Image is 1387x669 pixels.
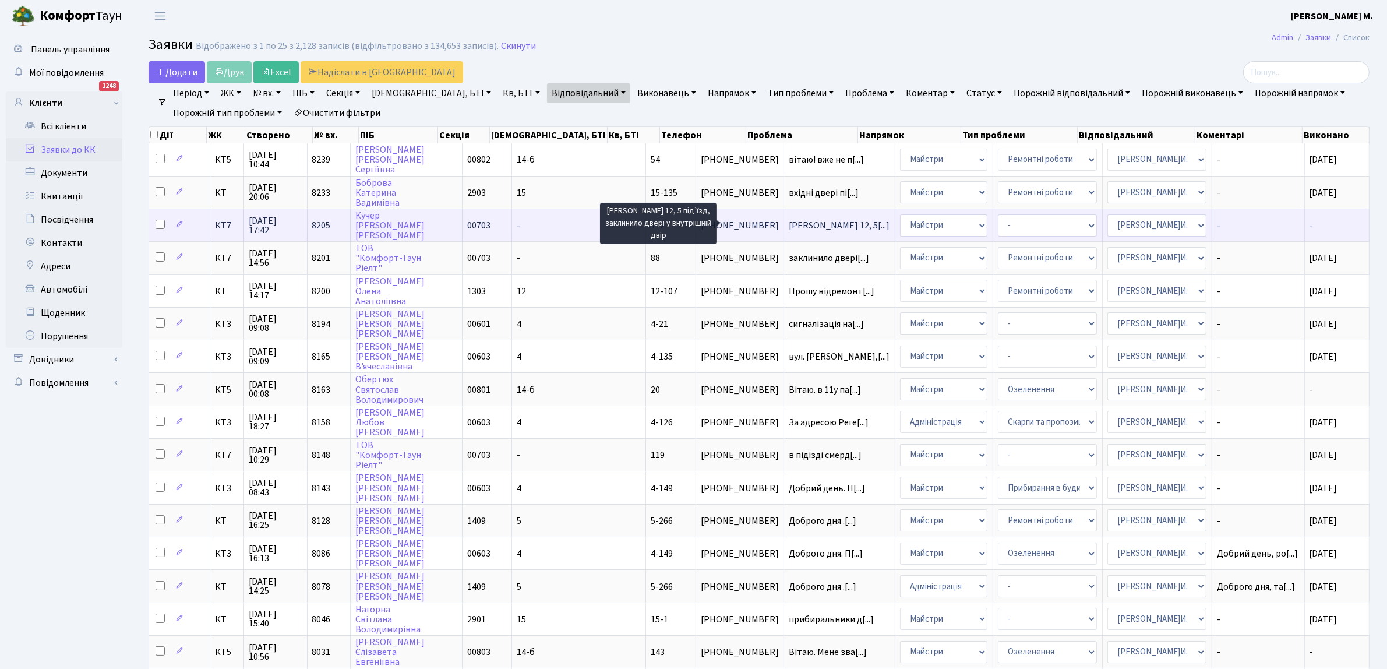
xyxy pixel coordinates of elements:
a: [PERSON_NAME]Любов[PERSON_NAME] [355,406,425,439]
a: Довідники [6,348,122,371]
span: 1409 [467,580,486,593]
a: Додати [149,61,205,83]
span: заклинило двері[...] [789,252,869,265]
span: [DATE] 10:56 [249,643,302,661]
span: 00603 [467,482,490,495]
a: Секція [322,83,365,103]
a: [DEMOGRAPHIC_DATA], БТІ [367,83,496,103]
a: Admin [1272,31,1293,44]
button: Переключити навігацію [146,6,175,26]
span: [DATE] 14:25 [249,577,302,596]
span: 5 [517,515,521,527]
a: Тип проблеми [763,83,838,103]
span: Прошу відремонт[...] [789,285,874,298]
a: Напрямок [703,83,761,103]
span: [DATE] 15:40 [249,610,302,628]
span: КТ5 [215,385,239,395]
span: [DATE] 14:56 [249,249,302,267]
span: [PHONE_NUMBER] [701,615,779,624]
a: Панель управління [6,38,122,61]
span: 4 [517,482,521,495]
span: [PHONE_NUMBER] [701,221,779,230]
span: [PHONE_NUMBER] [701,188,779,198]
a: Коментар [901,83,959,103]
span: 14-б [517,383,535,396]
span: 8205 [312,219,331,232]
a: Порушення [6,325,122,348]
span: - [1217,418,1299,427]
nav: breadcrumb [1254,26,1387,50]
span: КТ5 [215,155,239,164]
span: [PHONE_NUMBER] [701,516,779,526]
a: Заявки [1305,31,1331,44]
span: [PHONE_NUMBER] [701,155,779,164]
span: 00802 [467,153,490,166]
span: 8128 [312,515,331,527]
th: Телефон [660,127,746,143]
span: КТ7 [215,450,239,460]
a: [PERSON_NAME][PERSON_NAME][PERSON_NAME] [355,505,425,537]
span: КТ3 [215,549,239,558]
span: - [517,219,520,232]
span: 5 [517,580,521,593]
th: № вх. [313,127,359,143]
a: Документи [6,161,122,185]
span: - [1217,385,1299,395]
a: Порожній тип проблеми [168,103,287,123]
span: 8165 [312,350,331,363]
span: [DATE] [1310,350,1337,363]
span: [DATE] 09:08 [249,314,302,333]
span: 00603 [467,416,490,429]
span: 4 [517,416,521,429]
span: 4-21 [651,318,668,330]
img: logo.png [12,5,35,28]
span: [DATE] 00:08 [249,380,302,399]
span: 8086 [312,547,331,560]
th: [DEMOGRAPHIC_DATA], БТІ [490,127,608,143]
span: 8078 [312,580,331,593]
span: прибиральники д[...] [789,613,874,626]
span: 8031 [312,646,331,659]
a: Клієнти [6,91,122,115]
span: вул. [PERSON_NAME],[...] [789,350,890,363]
span: 5-266 [651,515,673,527]
a: [PERSON_NAME][PERSON_NAME][PERSON_NAME] [355,537,425,570]
span: 4 [517,350,521,363]
span: [DATE] [1310,515,1337,527]
span: 00601 [467,318,490,330]
span: - [1217,188,1299,198]
span: КТ [215,615,239,624]
span: Заявки [149,34,193,55]
span: - [1217,352,1299,361]
span: [DATE] [1310,285,1337,298]
span: Мої повідомлення [29,66,104,79]
span: КТ3 [215,484,239,493]
span: [PHONE_NUMBER] [701,287,779,296]
span: - [1310,383,1313,396]
th: Тип проблеми [961,127,1078,143]
a: [PERSON_NAME][PERSON_NAME]Сергіївна [355,143,425,176]
span: [DATE] 18:27 [249,413,302,431]
span: - [1217,450,1299,460]
a: Квитанції [6,185,122,208]
span: 5-266 [651,580,673,593]
a: БоброваКатеринаВадимівна [355,177,400,209]
span: - [1310,219,1313,232]
a: Контакти [6,231,122,255]
span: КТ5 [215,647,239,657]
span: [DATE] [1310,449,1337,462]
span: [PHONE_NUMBER] [701,352,779,361]
span: КТ [215,188,239,198]
a: Статус [962,83,1007,103]
span: [DATE] 10:29 [249,446,302,464]
span: [PHONE_NUMBER] [701,647,779,657]
a: Кучер[PERSON_NAME][PERSON_NAME] [355,209,425,242]
span: 143 [651,646,665,659]
span: [DATE] 09:09 [249,347,302,366]
a: [PERSON_NAME][PERSON_NAME]В'ячеславівна [355,340,425,373]
a: [PERSON_NAME]ОленаАнатоліївна [355,275,425,308]
span: [DATE] [1310,186,1337,199]
span: 8200 [312,285,331,298]
a: Проблема [841,83,899,103]
span: в підізді смерд[...] [789,449,862,462]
